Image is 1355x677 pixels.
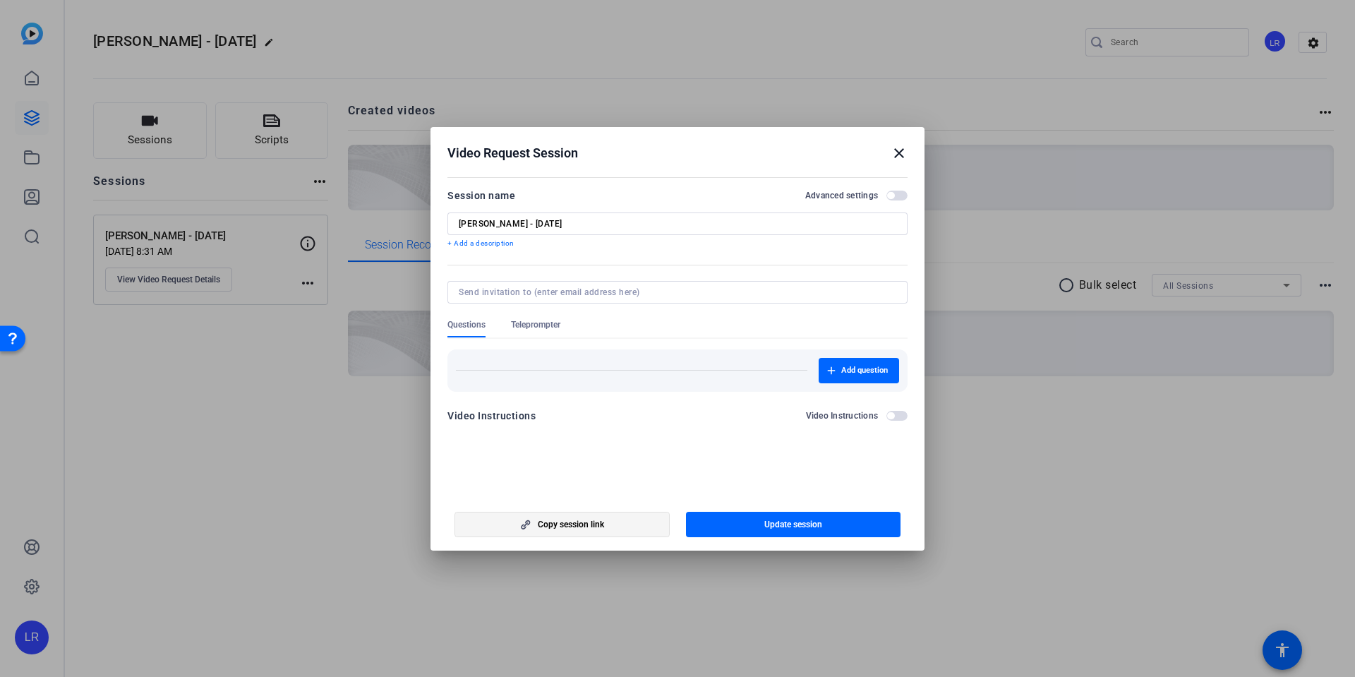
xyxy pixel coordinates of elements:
button: Add question [819,358,899,383]
p: + Add a description [447,238,908,249]
mat-icon: close [891,145,908,162]
span: Update session [764,519,822,530]
input: Send invitation to (enter email address here) [459,287,891,298]
span: Teleprompter [511,319,560,330]
div: Video Request Session [447,145,908,162]
div: Video Instructions [447,407,536,424]
input: Enter Session Name [459,218,896,229]
span: Add question [841,365,888,376]
h2: Video Instructions [806,410,879,421]
button: Update session [686,512,901,537]
button: Copy session link [454,512,670,537]
div: Session name [447,187,515,204]
h2: Advanced settings [805,190,878,201]
span: Copy session link [538,519,604,530]
span: Questions [447,319,486,330]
